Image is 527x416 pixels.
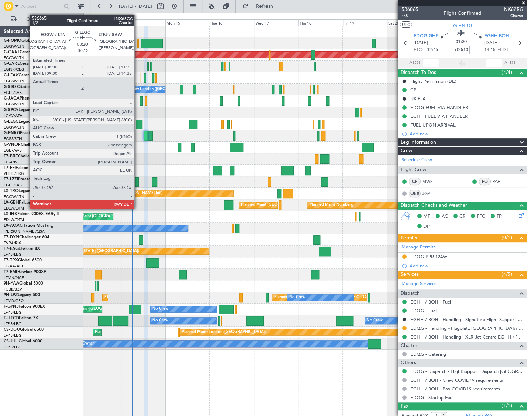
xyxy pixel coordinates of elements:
span: G-GARE [4,62,20,66]
a: T7-LZZIPraetor 600 [4,177,41,182]
a: MWS [422,178,438,185]
span: Dispatch To-Dos [401,69,436,77]
div: No Crew [152,315,168,326]
div: Planned Maint [GEOGRAPHIC_DATA] ([GEOGRAPHIC_DATA]) [95,327,205,337]
span: T7-BRE [4,154,18,158]
a: LX-TROLegacy 650 [4,189,41,193]
a: T7-EAGLFalcon 8X [4,247,40,251]
div: Planned [GEOGRAPHIC_DATA] ([GEOGRAPHIC_DATA]) [274,292,373,303]
a: LFPB/LBG [4,345,22,350]
a: G-GAALCessna Citation XLS+ [4,50,61,54]
a: RAH [492,178,508,185]
a: FCBB/BZV [4,287,22,292]
div: Wed 17 [254,19,298,26]
div: No Crew [289,292,305,303]
a: EDQG - Startup Fee [410,395,452,401]
a: EGHH / BOH - Pax COVID19 requirements [410,386,500,392]
span: [DATE] [414,40,428,47]
span: FFC [477,213,485,220]
div: Add new [410,263,523,269]
a: EGLF/FAB [4,148,22,153]
span: 4/8 [402,13,418,19]
a: EGLF/FAB [4,90,22,95]
div: Planned Maint [US_STATE] ([GEOGRAPHIC_DATA]) [49,246,139,257]
span: Refresh [250,4,279,9]
input: Airport [21,1,62,12]
div: Fri 19 [343,19,387,26]
a: EGHH / BOH - Handling - XLR Jet Centre EGHH / [DEMOGRAPHIC_DATA] [410,334,523,340]
span: FP [497,213,502,220]
span: Charter [501,13,523,19]
div: No Crew [367,315,383,326]
a: EGHH / BOH - Fuel [410,299,451,305]
a: 9H-YAAGlobal 5000 [4,281,43,286]
a: EGSS/STN [4,136,22,142]
span: (0/1) [502,234,512,241]
a: 9H-LPZLegacy 500 [4,293,40,297]
div: Thu 18 [298,19,343,26]
span: CR [459,213,465,220]
div: Add new [410,131,523,137]
a: CS-DOUGlobal 6500 [4,328,44,332]
button: Only With Activity [8,14,76,25]
a: EGHH / BOH - Crew COVID19 requirements [410,377,503,383]
a: [PERSON_NAME]/QSA [4,229,45,234]
div: Planned Maint Nurnberg [309,200,353,210]
a: EGGW/LTN [4,55,25,61]
div: EDQG FUEL VIA HANDLER [410,104,468,110]
a: T7-FFIFalcon 7X [4,166,35,170]
a: EDQG - Dispatch - FlightSupport Dispatch [GEOGRAPHIC_DATA] [410,368,523,374]
div: Mon 15 [165,19,210,26]
span: T7-DYN [4,235,19,239]
a: LX-INBFalcon 900EX EASy II [4,212,59,216]
a: DGAA/ACC [4,264,25,269]
div: No Crew [152,304,168,314]
a: EDQG - Catering [410,351,446,357]
a: VHHH/HKG [4,171,24,176]
a: LFMD/CEQ [4,298,24,304]
span: Only With Activity [18,17,74,22]
a: EDQG - Fuel [410,308,437,314]
a: G-JAGAPhenom 300 [4,96,44,101]
span: Dispatch Checks and Weather [401,202,467,210]
span: CS-JHH [4,339,19,343]
div: FUEL UPON ARRIVAL [410,122,456,128]
span: F-HECD [4,316,19,320]
div: Sun 14 [121,19,166,26]
span: (1/1) [502,402,512,409]
span: [DATE] [484,40,499,47]
a: EGGW/LTN [4,44,25,49]
input: --:-- [423,59,439,67]
span: 536065 [402,6,418,13]
a: G-FOMOGlobal 6000 [4,39,45,43]
a: CS-JHHGlobal 6000 [4,339,42,343]
span: CS-DOU [4,328,20,332]
div: Planned Maint [GEOGRAPHIC_DATA] ([GEOGRAPHIC_DATA]) [104,292,215,303]
div: Sat 13 [77,19,121,26]
span: LX-TRO [4,189,19,193]
a: Schedule Crew [402,157,432,164]
a: LFPB/LBG [4,321,22,327]
a: EGGW/LTN [4,79,25,84]
span: (4/5) [502,271,512,278]
a: G-GARECessna Citation XLS+ [4,62,61,66]
div: No Crew London ([GEOGRAPHIC_DATA]) [123,84,197,95]
a: EDLW/DTM [4,206,24,211]
a: LTBA/ISL [4,159,19,165]
div: EGHH FUEL VIA HANDLER [410,113,468,119]
a: EVRA/RIX [4,240,21,246]
span: Dispatch [401,289,420,298]
span: Flight Crew [401,166,427,174]
span: Services [401,271,419,279]
a: EGLF/FAB [4,183,22,188]
a: F-HECDFalcon 7X [4,316,38,320]
a: T7-DYNChallenger 604 [4,235,49,239]
button: UTC [400,21,412,28]
span: AC [442,213,448,220]
span: G-FOMO [4,39,21,43]
a: LX-GBHFalcon 7X [4,200,38,205]
a: JGA [422,190,438,197]
span: 9H-YAA [4,281,19,286]
span: LX-INB [4,212,17,216]
div: EDQG PPR 1245z [410,254,447,260]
